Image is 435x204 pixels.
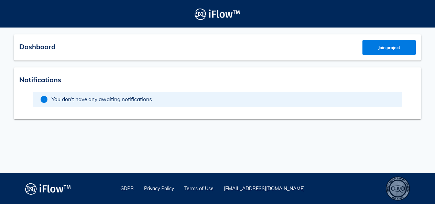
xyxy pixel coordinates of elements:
[386,176,410,201] div: ISO 13485 – Quality Management System
[362,40,416,55] button: Join project
[19,75,61,84] span: Notifications
[25,181,71,196] img: logo
[19,42,55,51] span: Dashboard
[224,185,305,192] a: [EMAIL_ADDRESS][DOMAIN_NAME]
[184,185,214,192] a: Terms of Use
[144,185,174,192] a: Privacy Policy
[120,185,134,192] a: GDPR
[369,45,409,50] span: Join project
[52,95,152,104] span: You don't have any awaiting notifications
